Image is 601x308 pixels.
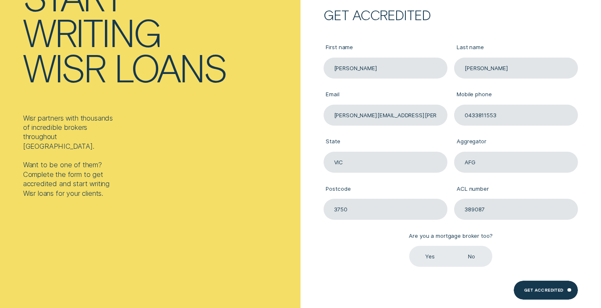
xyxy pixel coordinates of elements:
label: Aggregator [454,132,578,152]
div: Wisr partners with thousands of incredible brokers throughout [GEOGRAPHIC_DATA]. Want to be one o... [23,113,120,198]
label: Last name [454,38,578,58]
label: First name [324,38,447,58]
button: Get Accredited [514,281,578,300]
div: loans [114,50,226,85]
label: Email [324,85,447,105]
div: Wisr [23,50,106,85]
label: Mobile phone [454,85,578,105]
label: ACL number [454,179,578,199]
label: Are you a mortgage broker too? [407,226,495,246]
label: State [324,132,447,152]
label: No [451,246,492,267]
label: Yes [409,246,451,267]
div: writing [23,14,160,50]
h2: Get accredited [324,10,578,20]
label: Postcode [324,179,447,199]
